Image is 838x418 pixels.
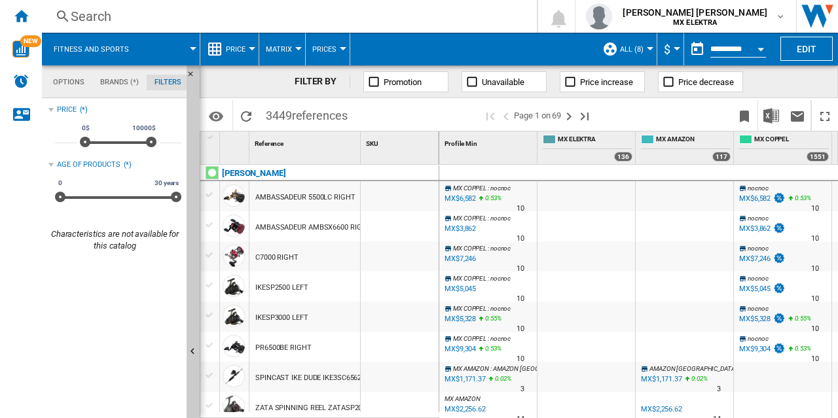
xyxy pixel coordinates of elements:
[482,77,524,87] span: Unavailable
[92,75,147,90] md-tab-item: Brands (*)
[153,178,181,188] span: 30 years
[488,215,511,222] span: : nocnoc
[517,232,524,245] div: Delivery Time : 10 days
[737,131,831,164] div: MX COPPEL 1551 offers sold by MX COPPEL
[453,184,486,192] span: MX COPPEL
[811,322,819,336] div: Delivery Time : 10 days
[363,71,448,92] button: Promotion
[203,104,229,128] button: Options
[748,275,768,282] span: nocnoc
[187,65,202,89] button: Hide
[255,363,416,393] div: SPINCAST IKE DUDE IKE3SC6562M 5.6FT BUNDLE
[312,45,337,54] span: Prices
[57,105,77,115] div: Price
[252,131,360,152] div: Reference Sort None
[252,131,360,152] div: Sort None
[737,253,786,266] div: MX$7,246
[442,131,537,152] div: Profile Min Sort None
[784,100,811,131] button: Send this report by email
[259,100,354,128] span: 3449
[54,45,129,54] span: Fitness and sports
[737,222,786,235] div: MX$3,862
[483,100,498,131] button: First page
[490,365,580,372] span: : AMAZON [GEOGRAPHIC_DATA]
[488,245,511,252] span: : nocnoc
[754,135,829,146] span: MX COPPEL
[748,215,768,222] span: nocnoc
[812,100,838,131] button: Maximize
[690,373,698,389] i: %
[739,254,771,263] div: MX$7,246
[649,365,737,372] span: AMAZON [GEOGRAPHIC_DATA]
[737,343,786,356] div: MX$9,304
[737,283,786,296] div: MX$5,045
[773,283,786,294] img: promotionV3.png
[739,224,771,233] div: MX$3,862
[57,160,120,170] div: Age of products
[793,313,801,328] i: %
[484,343,492,358] i: %
[485,315,497,322] span: 0.55
[773,313,786,324] img: promotionV3.png
[488,275,511,282] span: : nocnoc
[811,232,819,245] div: Delivery Time : 10 days
[443,192,476,205] div: Last updated : Wednesday, 15 October 2025 11:08
[586,3,612,29] img: profile.jpg
[488,335,511,342] span: : nocnoc
[484,313,492,328] i: %
[517,292,524,305] div: Delivery Time : 10 days
[292,109,348,122] span: references
[739,315,771,323] div: MX$5,328
[295,75,350,88] div: FILTER BY
[233,100,259,131] button: Reload
[443,313,476,326] div: Last updated : Wednesday, 15 October 2025 07:29
[443,222,476,235] div: Last updated : Wednesday, 15 October 2025 11:29
[793,343,801,358] i: %
[664,33,677,65] button: $
[678,77,734,87] span: Price decrease
[443,403,486,416] div: Last updated : Wednesday, 15 October 2025 12:54
[620,45,644,54] span: ALL (8)
[266,45,292,54] span: Matrix
[737,313,786,326] div: MX$5,328
[780,37,833,61] button: Edit
[811,262,819,275] div: Delivery Time : 10 days
[255,303,308,333] div: IKESP3000 LEFT
[56,178,64,188] span: 0
[580,77,633,87] span: Price increase
[639,373,682,386] div: MX$1,171.37
[614,152,632,162] div: 136 offers sold by MX ELEKTRA
[20,35,41,47] span: NEW
[266,33,299,65] div: Matrix
[641,405,682,413] div: MX$2,256.62
[453,365,489,372] span: MX AMAZON
[226,33,252,65] button: Price
[795,345,807,352] span: 0.53
[517,322,524,336] div: Delivery Time : 10 days
[623,6,767,19] span: [PERSON_NAME] [PERSON_NAME]
[748,184,768,192] span: nocnoc
[664,43,670,56] span: $
[638,131,733,164] div: MX AMAZON 117 offers sold by MX AMAZON
[222,165,286,181] div: Click to filter on that brand
[445,140,477,147] span: Profile Min
[488,305,511,312] span: : nocnoc
[641,375,682,383] div: MX$1,171.37
[620,33,650,65] button: ALL (8)
[773,253,786,264] img: promotionV3.png
[795,194,807,201] span: 0.53
[443,283,476,296] div: Last updated : Wednesday, 15 October 2025 11:04
[71,7,503,26] div: Search
[748,305,768,312] span: nocnoc
[453,275,486,282] span: MX COPPEL
[312,33,343,65] button: Prices
[795,315,807,322] span: 0.55
[749,35,773,59] button: Open calendar
[739,345,771,353] div: MX$9,304
[691,375,703,382] span: 0.02
[712,152,731,162] div: 117 offers sold by MX AMAZON
[658,71,743,92] button: Price decrease
[656,135,731,146] span: MX AMAZON
[558,135,632,146] span: MX ELEKTRA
